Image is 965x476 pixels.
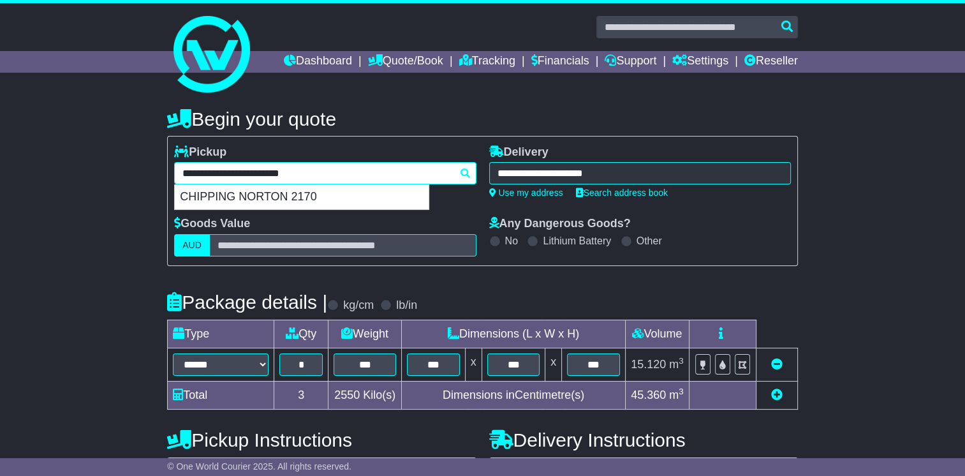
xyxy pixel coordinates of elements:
[274,381,328,409] td: 3
[167,461,351,472] span: © One World Courier 2025. All rights reserved.
[505,235,518,247] label: No
[531,51,589,73] a: Financials
[402,381,626,409] td: Dimensions in Centimetre(s)
[284,51,352,73] a: Dashboard
[605,51,656,73] a: Support
[168,320,274,348] td: Type
[669,358,684,371] span: m
[576,188,668,198] a: Search address book
[545,348,562,381] td: x
[174,162,476,184] typeahead: Please provide city
[672,51,728,73] a: Settings
[174,234,210,257] label: AUD
[679,387,684,396] sup: 3
[334,389,360,401] span: 2550
[631,389,666,401] span: 45.360
[328,320,402,348] td: Weight
[744,51,798,73] a: Reseller
[402,320,626,348] td: Dimensions (L x W x H)
[771,389,783,401] a: Add new item
[543,235,611,247] label: Lithium Battery
[328,381,402,409] td: Kilo(s)
[174,217,250,231] label: Goods Value
[489,145,549,160] label: Delivery
[274,320,328,348] td: Qty
[625,320,689,348] td: Volume
[168,381,274,409] td: Total
[679,356,684,366] sup: 3
[489,188,563,198] a: Use my address
[167,429,476,450] h4: Pickup Instructions
[174,145,226,160] label: Pickup
[459,51,515,73] a: Tracking
[669,389,684,401] span: m
[167,108,798,130] h4: Begin your quote
[396,299,417,313] label: lb/in
[637,235,662,247] label: Other
[465,348,482,381] td: x
[175,185,429,209] div: CHIPPING NORTON 2170
[631,358,666,371] span: 15.120
[489,217,631,231] label: Any Dangerous Goods?
[771,358,783,371] a: Remove this item
[343,299,374,313] label: kg/cm
[489,429,798,450] h4: Delivery Instructions
[167,292,327,313] h4: Package details |
[368,51,443,73] a: Quote/Book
